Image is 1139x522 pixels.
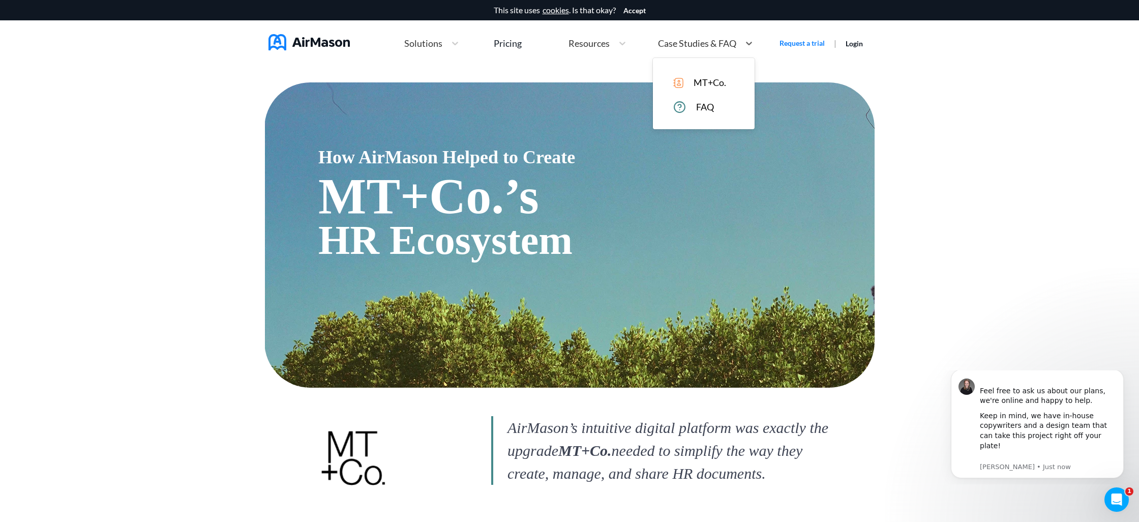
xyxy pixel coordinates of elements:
[694,77,726,88] span: MT+Co.
[568,39,610,48] span: Resources
[44,92,181,101] p: Message from Holly, sent Just now
[313,416,395,498] img: logo
[268,34,350,50] img: AirMason Logo
[834,38,836,48] span: |
[696,102,714,112] span: FAQ
[658,39,736,48] span: Case Studies & FAQ
[404,39,442,48] span: Solutions
[673,78,683,88] img: icon
[1104,487,1129,512] iframe: Intercom live chat
[543,6,569,15] a: cookies
[44,41,181,91] div: Keep in mind, we have in-house copywriters and a design team that can take this project right off...
[623,7,646,15] button: Accept cookies
[780,38,825,48] a: Request a trial
[558,442,612,459] b: MT+Co.
[318,171,875,222] h1: MT+Co.’s
[1125,487,1133,496] span: 1
[44,6,181,36] div: Feel free to ask us about our plans, we're online and happy to help.
[846,39,863,48] a: Login
[494,39,522,48] div: Pricing
[318,143,875,171] span: How AirMason Helped to Create
[44,6,181,91] div: Message content
[491,416,842,485] p: AirMason’s intuitive digital platform was exactly the upgrade needed to simplify the way they cre...
[936,370,1139,484] iframe: Intercom notifications message
[494,34,522,52] a: Pricing
[318,210,875,271] span: HR Ecosystem
[23,8,39,24] img: Profile image for Holly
